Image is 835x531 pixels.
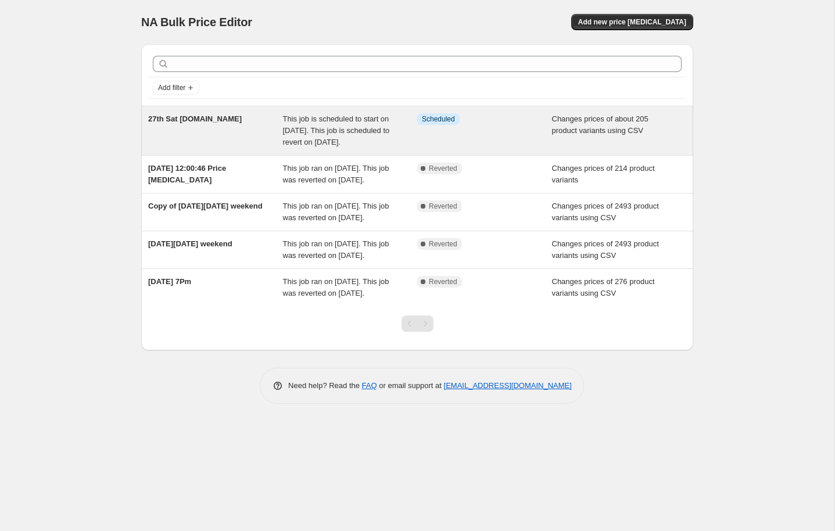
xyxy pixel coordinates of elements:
[402,315,433,332] nav: Pagination
[148,277,191,286] span: [DATE] 7Pm
[429,164,457,173] span: Reverted
[552,277,655,297] span: Changes prices of 276 product variants using CSV
[283,114,390,146] span: This job is scheduled to start on [DATE]. This job is scheduled to revert on [DATE].
[141,16,252,28] span: NA Bulk Price Editor
[444,381,572,390] a: [EMAIL_ADDRESS][DOMAIN_NAME]
[552,114,648,135] span: Changes prices of about 205 product variants using CSV
[283,277,389,297] span: This job ran on [DATE]. This job was reverted on [DATE].
[429,239,457,249] span: Reverted
[148,202,263,210] span: Copy of [DATE][DATE] weekend
[429,277,457,286] span: Reverted
[578,17,686,27] span: Add new price [MEDICAL_DATA]
[552,202,659,222] span: Changes prices of 2493 product variants using CSV
[552,164,655,184] span: Changes prices of 214 product variants
[362,381,377,390] a: FAQ
[571,14,693,30] button: Add new price [MEDICAL_DATA]
[158,83,185,92] span: Add filter
[148,164,226,184] span: [DATE] 12:00:46 Price [MEDICAL_DATA]
[429,202,457,211] span: Reverted
[153,81,199,95] button: Add filter
[377,381,444,390] span: or email support at
[283,239,389,260] span: This job ran on [DATE]. This job was reverted on [DATE].
[148,239,232,248] span: [DATE][DATE] weekend
[288,381,362,390] span: Need help? Read the
[422,114,455,124] span: Scheduled
[148,114,242,123] span: 27th Sat [DOMAIN_NAME]
[552,239,659,260] span: Changes prices of 2493 product variants using CSV
[283,164,389,184] span: This job ran on [DATE]. This job was reverted on [DATE].
[283,202,389,222] span: This job ran on [DATE]. This job was reverted on [DATE].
